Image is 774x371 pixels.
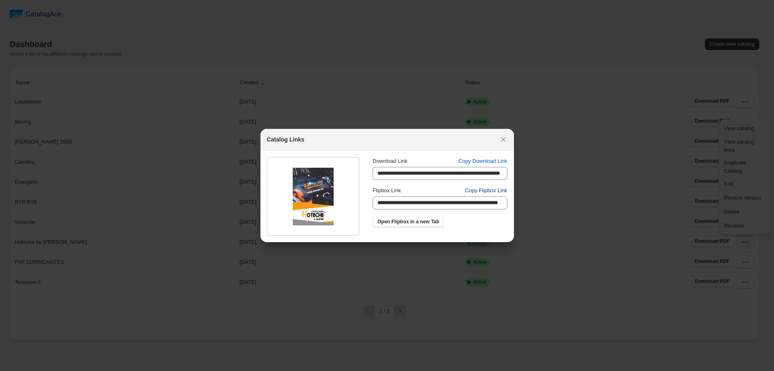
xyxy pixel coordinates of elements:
[267,135,305,144] h2: Catalog Links
[465,187,507,195] span: Copy Flipbox Link
[453,155,512,168] button: Copy Download Link
[293,168,334,225] img: thumbImage
[372,187,401,193] span: Flipbox Link
[372,216,444,227] a: Open Flipbox in a new Tab
[460,184,512,197] button: Copy Flipbox Link
[377,218,439,225] span: Open Flipbox in a new Tab
[372,158,407,164] span: Download Link
[458,157,507,165] span: Copy Download Link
